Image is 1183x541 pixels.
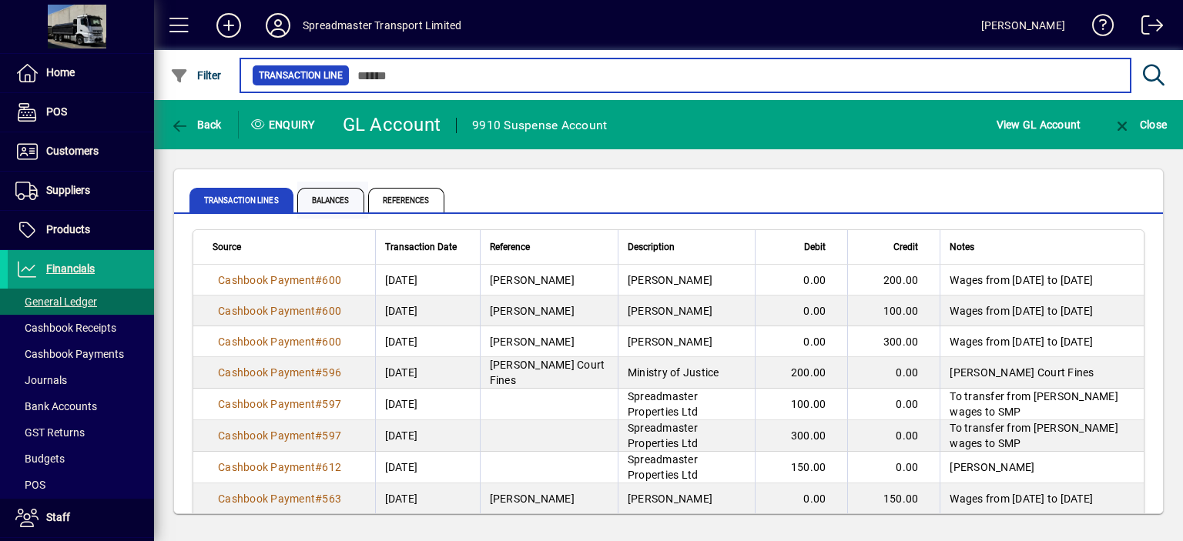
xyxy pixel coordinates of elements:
a: Budgets [8,446,154,472]
span: 600 [322,336,341,348]
a: General Ledger [8,289,154,315]
span: [PERSON_NAME] [490,274,575,286]
button: Filter [166,62,226,89]
span: Transaction Date [385,239,457,255]
a: Cashbook Payments [8,341,154,367]
a: Cashbook Payment#563 [213,490,347,507]
span: # [315,398,322,410]
div: Spreadmaster Transport Limited [303,13,461,38]
span: Wages from [DATE] to [DATE] [950,305,1093,317]
span: [DATE] [385,428,418,443]
span: View GL Account [997,112,1081,137]
td: 300.00 [755,420,847,452]
span: [PERSON_NAME] [490,493,575,505]
span: Spreadmaster Properties Ltd [628,453,699,481]
td: 200.00 [847,265,940,296]
span: Suppliers [46,184,90,196]
span: Cashbook Payment [218,305,315,317]
span: Cashbook Payment [218,493,315,505]
span: Cashbook Receipts [15,322,116,334]
span: Cashbook Payment [218,398,315,410]
button: Add [204,12,253,39]
div: Transaction Date [385,239,471,255]
span: Wages from [DATE] to [DATE] [950,493,1093,505]
span: 600 [322,274,341,286]
span: Filter [170,69,222,82]
button: Profile [253,12,303,39]
span: [PERSON_NAME] [628,305,712,317]
span: Staff [46,511,70,523]
div: GL Account [343,112,441,137]
div: [PERSON_NAME] [981,13,1065,38]
span: 563 [322,493,341,505]
a: Bank Accounts [8,393,154,419]
span: Wages from [DATE] to [DATE] [950,336,1093,348]
span: Spreadmaster Properties Ltd [628,422,699,449]
a: Cashbook Payment#600 [213,302,347,319]
span: Credit [893,239,918,255]
a: Cashbook Payment#600 [213,333,347,350]
span: Wages from [DATE] to [DATE] [950,274,1093,286]
a: Home [8,54,154,92]
span: # [315,461,322,473]
button: View GL Account [993,111,1085,139]
span: Cashbook Payment [218,366,315,379]
span: Bank Accounts [15,400,97,412]
span: Close [1113,119,1167,131]
a: Logout [1130,3,1164,53]
span: # [315,366,322,379]
span: [DATE] [385,334,418,349]
span: POS [15,479,45,491]
span: [DATE] [385,272,418,288]
span: # [315,274,322,286]
span: Back [170,119,222,131]
a: Knowledge Base [1081,3,1114,53]
a: Cashbook Payment#600 [213,272,347,289]
span: # [315,429,322,442]
span: Cashbook Payment [218,461,315,473]
span: Ministry of Justice [628,366,719,379]
td: 150.00 [755,452,847,483]
span: [DATE] [385,491,418,506]
td: 150.00 [847,483,940,514]
span: [PERSON_NAME] [490,305,575,317]
a: Cashbook Payment#597 [213,396,347,412]
span: [PERSON_NAME] [628,274,712,286]
span: General Ledger [15,296,97,308]
td: 100.00 [755,389,847,420]
td: 0.00 [755,265,847,296]
div: Reference [490,239,608,255]
td: 100.00 [847,296,940,326]
div: Credit [857,239,932,255]
span: Products [46,223,90,235]
span: 612 [322,461,341,473]
span: [PERSON_NAME] [490,336,575,348]
span: Customers [46,145,99,157]
span: To transfer from [PERSON_NAME] wages to SMP [950,422,1118,449]
td: 200.00 [755,357,847,389]
span: Description [628,239,675,255]
div: 9910 Suspense Account [472,113,607,138]
div: Enquiry [239,112,331,137]
span: 597 [322,398,341,410]
td: 0.00 [847,452,940,483]
td: 300.00 [847,326,940,357]
span: Cashbook Payment [218,336,315,348]
span: References [368,188,444,212]
span: Budgets [15,453,65,465]
a: Journals [8,367,154,393]
a: POS [8,472,154,498]
span: Cashbook Payments [15,348,124,360]
div: Notes [950,239,1124,255]
span: [PERSON_NAME] [950,461,1034,473]
a: GST Returns [8,419,154,446]
span: [PERSON_NAME] Court Fines [490,359,605,386]
span: Cashbook Payment [218,429,315,442]
a: Suppliers [8,172,154,210]
a: Cashbook Receipts [8,315,154,341]
a: Cashbook Payment#612 [213,459,347,476]
td: 0.00 [755,296,847,326]
span: To transfer from [PERSON_NAME] wages to SMP [950,390,1118,418]
span: # [315,493,322,505]
span: # [315,336,322,348]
